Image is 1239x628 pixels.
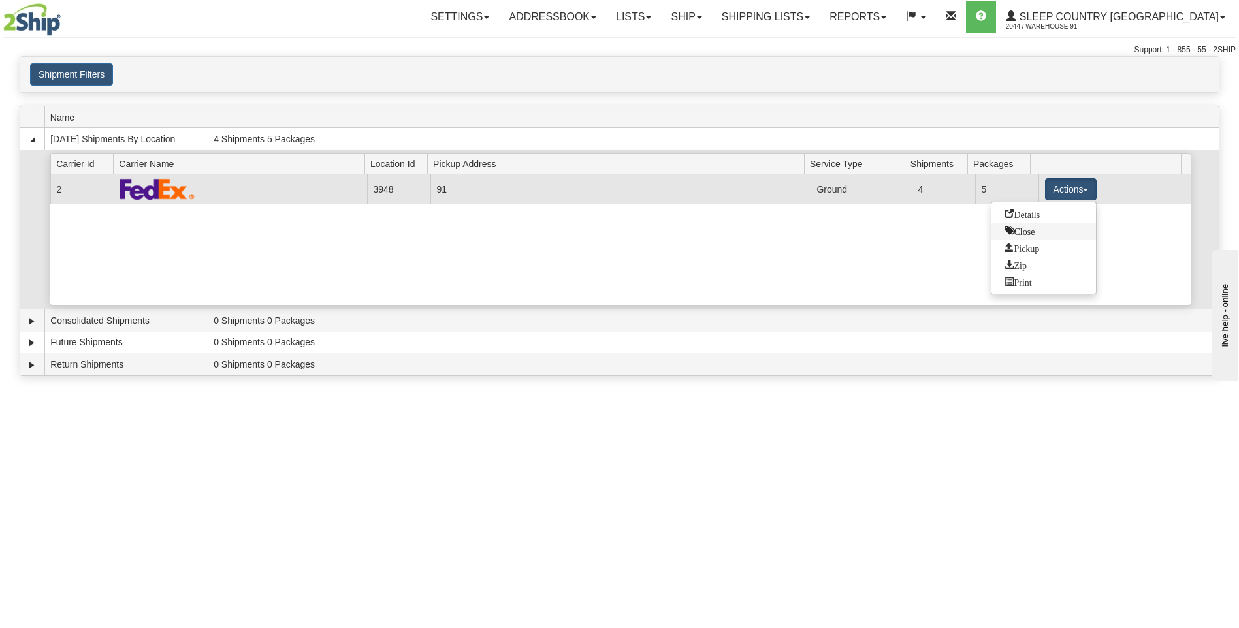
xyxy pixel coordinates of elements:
[25,358,39,371] a: Expand
[811,174,912,204] td: Ground
[120,178,195,200] img: FedEx Express®
[1209,247,1238,381] iframe: chat widget
[1005,277,1031,286] span: Print
[50,107,208,127] span: Name
[44,128,208,150] td: [DATE] Shipments By Location
[25,315,39,328] a: Expand
[991,206,1096,223] a: Go to Details view
[367,174,430,204] td: 3948
[50,174,114,204] td: 2
[499,1,606,33] a: Addressbook
[208,353,1219,375] td: 0 Shipments 0 Packages
[996,1,1235,33] a: Sleep Country [GEOGRAPHIC_DATA] 2044 / Warehouse 91
[56,153,114,174] span: Carrier Id
[1005,260,1026,269] span: Zip
[1005,226,1035,235] span: Close
[208,309,1219,332] td: 0 Shipments 0 Packages
[208,332,1219,354] td: 0 Shipments 0 Packages
[1045,178,1097,200] button: Actions
[991,223,1096,240] a: Close this group
[1006,20,1104,33] span: 2044 / Warehouse 91
[3,3,61,36] img: logo2044.jpg
[25,336,39,349] a: Expand
[991,240,1096,257] a: Request a carrier pickup
[421,1,499,33] a: Settings
[991,257,1096,274] a: Zip and Download All Shipping Documents
[44,332,208,354] td: Future Shipments
[973,153,1031,174] span: Packages
[119,153,364,174] span: Carrier Name
[1016,11,1219,22] span: Sleep Country [GEOGRAPHIC_DATA]
[661,1,711,33] a: Ship
[10,11,121,21] div: live help - online
[44,353,208,375] td: Return Shipments
[912,174,975,204] td: 4
[430,174,811,204] td: 91
[991,274,1096,290] a: Print or Download All Shipping Documents in one file
[208,128,1219,150] td: 4 Shipments 5 Packages
[910,153,968,174] span: Shipments
[3,44,1236,55] div: Support: 1 - 855 - 55 - 2SHIP
[433,153,804,174] span: Pickup Address
[370,153,428,174] span: Location Id
[25,133,39,146] a: Collapse
[810,153,905,174] span: Service Type
[975,174,1038,204] td: 5
[1005,243,1039,252] span: Pickup
[712,1,820,33] a: Shipping lists
[30,63,113,86] button: Shipment Filters
[606,1,661,33] a: Lists
[44,309,208,332] td: Consolidated Shipments
[820,1,896,33] a: Reports
[1005,209,1040,218] span: Details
